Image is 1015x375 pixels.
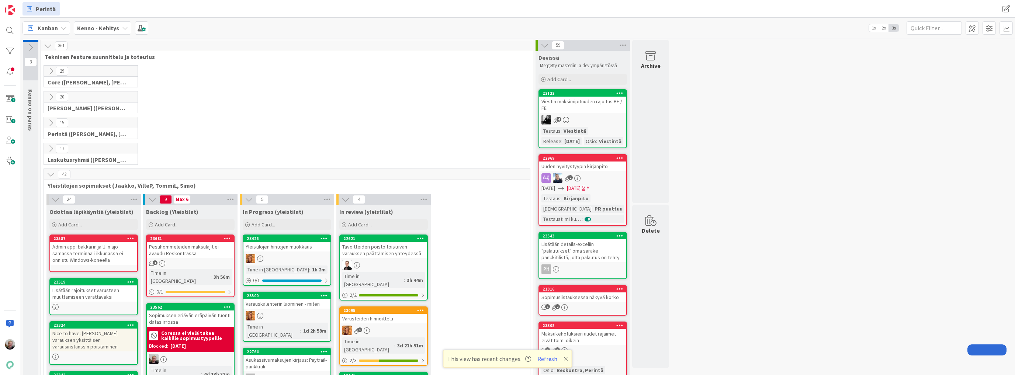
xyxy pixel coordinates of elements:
span: 1 [153,260,157,265]
div: 23308 [543,323,626,328]
div: Archive [641,61,661,70]
div: 22122Viestin maksimipituuden rajoitus BE / FE [539,90,626,113]
div: 23519 [50,279,137,285]
div: 23587 [50,235,137,242]
div: 22621 [340,235,427,242]
span: 0 / 1 [156,288,163,296]
div: 21316 [543,287,626,292]
div: [DATE] [562,137,582,145]
div: PR puuttuu [593,205,624,213]
div: Osio [541,366,554,374]
div: 22122 [539,90,626,97]
div: PH [539,264,626,274]
span: Add Card... [58,221,82,228]
span: : [300,327,301,335]
span: Add Card... [155,221,179,228]
div: 23562 [147,304,234,310]
div: 22969Uuden hyvitystyypin kirjanpito [539,155,626,171]
span: 1 [357,327,362,332]
span: 2 [555,304,560,309]
span: 17 [56,144,68,153]
div: 22764 [243,348,330,355]
span: 2 / 2 [350,291,357,299]
div: 2/3 [340,356,427,365]
div: 3h 44m [405,276,425,284]
div: 23519 [53,279,137,285]
span: 59 [552,41,564,50]
img: JH [5,339,15,350]
img: JH [149,354,159,364]
div: Reskontra, Perintä [555,366,605,374]
div: 23308 [539,322,626,329]
span: 5 [256,195,269,204]
div: Testaustiimi kurkkaa [541,215,582,223]
div: 22764 [247,349,330,354]
img: TL [342,326,352,335]
span: 3x [889,24,899,32]
div: Lisätään rajoitukset varusteen muuttamiseen varattavaksi [50,285,137,302]
img: VP [342,260,352,270]
div: 23426 [243,235,330,242]
div: 2/2 [340,291,427,300]
img: TL [246,311,255,320]
div: 22621Tavoitteiden poisto toistuvan varauksen päättämisen yhteydessä [340,235,427,258]
div: 1h 2m [310,265,328,274]
button: Refresh [535,354,560,364]
span: Yleistilojen sopimukset (Jaakko, VilleP, TommiL, Simo) [48,182,521,189]
span: Add Card... [252,221,275,228]
span: Core (Pasi, Jussi, JaakkoHä, Jyri, Leo, MikkoK, Väinö, MattiH) [48,79,128,86]
div: Max 6 [176,198,188,201]
span: 2 [568,175,573,180]
div: Viestin maksimipituuden rajoitus BE / FE [539,97,626,113]
img: avatar [5,360,15,370]
a: Perintä [22,2,60,15]
div: Pesuhommeleiden maksulajit ei avaudu Reskontrassa [147,242,234,258]
span: 42 [58,170,70,179]
div: Viestintä [562,127,588,135]
div: Testaus [541,127,561,135]
span: : [211,273,212,281]
span: Perintä [36,4,56,13]
span: 3 [555,347,560,352]
div: KM [539,115,626,125]
div: Time in [GEOGRAPHIC_DATA] [149,269,211,285]
span: Odottaa läpikäyntiä (yleistilat) [49,208,134,215]
div: 23095 [340,307,427,314]
div: Sopimuksen eriävän eräpäivän tuonti datasiirrossa [147,310,234,327]
span: Perintä (Jaakko, PetriH, MikkoV, Pasi) [48,130,128,138]
span: Kanban [38,24,58,32]
span: 4 [353,195,365,204]
div: Tavoitteiden poisto toistuvan varauksen päättämisen yhteydessä [340,242,427,258]
img: Visit kanbanzone.com [5,5,15,15]
div: 23500Varauskalenterin luominen - miten [243,292,330,309]
div: 23095Varusteiden hinnoittelu [340,307,427,323]
div: 21316Sopimuslistauksessa näkyvä korko [539,286,626,302]
div: Viestintä [597,137,623,145]
div: 22969 [543,156,626,161]
div: 23095 [343,308,427,313]
span: Devissä [538,54,559,61]
img: JJ [553,173,562,183]
div: 23587 [53,236,137,241]
div: Y [587,184,589,192]
span: 2x [879,24,889,32]
span: 2 / 3 [350,357,357,364]
span: : [394,341,395,350]
span: In Progress (yleistilat) [243,208,304,215]
div: 23587Admin app: bäkkärin ja UI:n ajo samassa terminaali-ikkunassa ei onnistu Windows-koneella [50,235,137,265]
div: Osio [584,137,596,145]
span: 9 [159,195,172,204]
span: 15 [56,118,68,127]
div: PH [541,264,551,274]
div: Kirjanpito [562,194,590,202]
div: 0/1 [243,276,330,285]
span: : [592,205,593,213]
div: 23562Sopimuksen eriävän eräpäivän tuonti datasiirrossa [147,304,234,327]
span: 24 [63,195,75,204]
span: : [561,194,562,202]
div: 3d 21h 51m [395,341,425,350]
span: Add Card... [348,221,372,228]
div: TL [243,311,330,320]
div: 0/1 [147,287,234,296]
div: Nice to have: [PERSON_NAME] varauksen yksittäisen varausinstanssin poistaminen [50,329,137,351]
